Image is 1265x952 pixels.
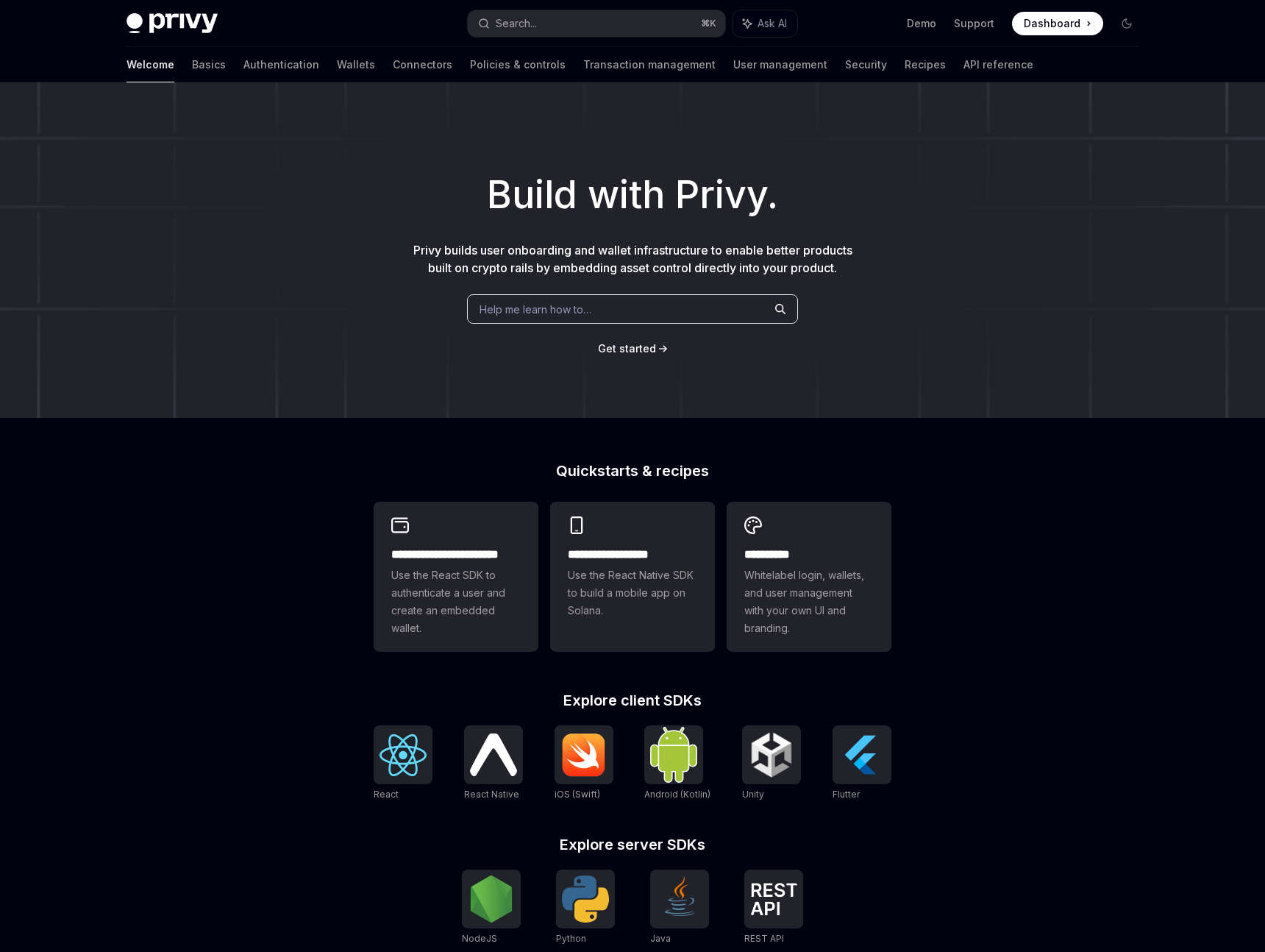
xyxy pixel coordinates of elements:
img: Flutter [838,731,885,778]
a: **** **** **** ***Use the React Native SDK to build a mobile app on Solana. [550,502,715,652]
img: REST API [750,883,797,915]
a: Authentication [243,47,319,82]
a: Welcome [126,47,174,82]
a: iOS (Swift)iOS (Swift) [555,725,613,802]
a: Demo [907,16,936,31]
a: Basics [192,47,226,82]
a: FlutterFlutter [833,725,891,802]
a: Connectors [393,47,452,82]
a: PythonPython [556,870,615,946]
a: Policies & controls [470,47,566,82]
a: ReactReact [374,725,432,802]
a: API reference [963,47,1033,82]
span: Whitelabel login, wallets, and user management with your own UI and branding. [744,566,874,637]
span: iOS (Swift) [555,789,600,800]
a: **** *****Whitelabel login, wallets, and user management with your own UI and branding. [727,502,891,652]
img: Java [656,875,703,923]
a: JavaJava [650,870,709,946]
div: Search... [496,15,537,32]
img: Python [562,875,609,923]
span: REST API [744,933,784,944]
span: Use the React Native SDK to build a mobile app on Solana. [568,566,697,619]
img: React Native [470,733,517,775]
span: Unity [742,789,764,800]
a: Recipes [905,47,946,82]
a: User management [733,47,827,82]
a: UnityUnity [742,725,801,802]
span: Java [650,933,671,944]
h2: Explore client SDKs [374,693,891,708]
a: Dashboard [1012,12,1103,35]
span: Help me learn how to… [480,302,591,317]
span: Dashboard [1024,16,1080,31]
span: React [374,789,399,800]
img: NodeJS [468,875,515,923]
span: ⌘ K [701,18,716,29]
h2: Explore server SDKs [374,837,891,852]
a: Get started [598,341,656,356]
span: NodeJS [462,933,497,944]
span: Get started [598,342,656,355]
a: Wallets [337,47,375,82]
img: React [379,734,427,776]
span: Android (Kotlin) [644,789,710,800]
span: Use the React SDK to authenticate a user and create an embedded wallet. [391,566,521,637]
span: Python [556,933,586,944]
img: iOS (Swift) [560,733,607,777]
a: Android (Kotlin)Android (Kotlin) [644,725,710,802]
img: dark logo [126,13,218,34]
button: Ask AI [733,10,797,37]
img: Android (Kotlin) [650,727,697,782]
span: Flutter [833,789,860,800]
a: Security [845,47,887,82]
span: React Native [464,789,519,800]
h2: Quickstarts & recipes [374,463,891,478]
button: Toggle dark mode [1115,12,1138,35]
span: Privy builds user onboarding and wallet infrastructure to enable better products built on crypto ... [413,243,852,275]
a: REST APIREST API [744,870,803,946]
a: Support [954,16,994,31]
a: React NativeReact Native [464,725,523,802]
a: NodeJSNodeJS [462,870,521,946]
img: Unity [748,731,795,778]
button: Search...⌘K [468,10,725,37]
a: Transaction management [583,47,716,82]
h1: Build with Privy. [24,166,1241,224]
span: Ask AI [758,16,787,31]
